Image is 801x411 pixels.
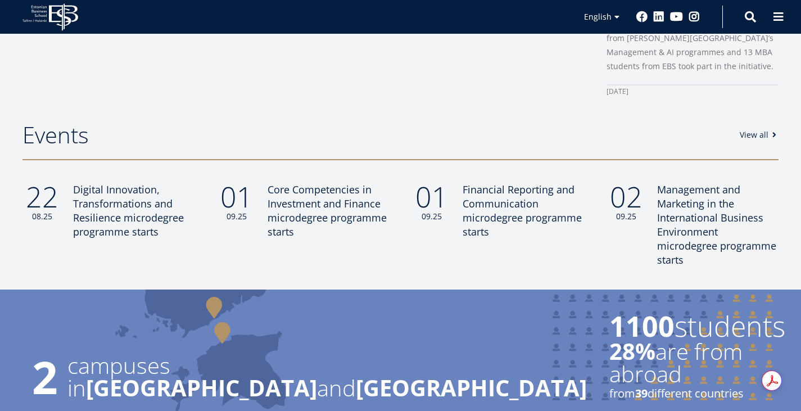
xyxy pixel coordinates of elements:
a: View all [740,129,780,141]
p: in and [67,377,587,399]
span: 2 [22,354,67,399]
div: 22 [22,183,62,222]
div: 01 [412,183,451,222]
strong: 1100 [609,307,675,345]
strong: 39 [635,386,648,401]
div: 01 [217,183,256,222]
small: from different countries [609,385,785,402]
small: 09.25 [412,211,451,222]
a: Linkedin [653,11,664,22]
a: Youtube [670,11,683,22]
small: 08.25 [22,211,62,222]
small: 09.25 [217,211,256,222]
span: are from abroad [609,340,785,385]
span: Core Competencies in Investment and Finance microdegree programme starts [268,183,387,238]
div: [DATE] [607,84,779,98]
a: Instagram [689,11,700,22]
small: 09.25 [607,211,646,222]
a: Facebook [636,11,648,22]
span: students [609,312,785,340]
div: 02 [607,183,646,222]
strong: [GEOGRAPHIC_DATA] [86,372,317,403]
span: Management and Marketing in the International Business Environment microdegree programme starts [657,183,776,267]
span: Digital Innovation, Transformations and Resilience microdegree programme starts [73,183,184,238]
strong: [GEOGRAPHIC_DATA] [356,372,587,403]
span: Financial Reporting and Communication microdegree programme starts [463,183,582,238]
h2: Events [22,121,727,149]
span: campuses [67,354,587,377]
strong: 28% [609,336,655,367]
